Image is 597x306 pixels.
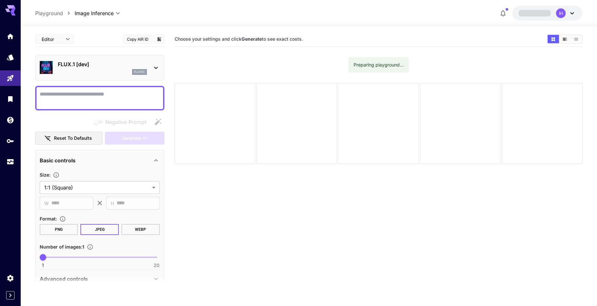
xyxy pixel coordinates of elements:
a: Playground [35,9,63,17]
div: Basic controls [40,153,160,168]
button: Specify how many images to generate in a single request. Each image generation will be charged se... [84,244,96,250]
span: Size : [40,172,50,178]
button: Adjust the dimensions of the generated image by specifying its width and height in pixels, or sel... [50,172,62,178]
span: 20 [154,262,160,269]
button: Choose the file format for the output image. [57,216,68,222]
div: Show images in grid viewShow images in video viewShow images in list view [547,34,582,44]
button: WEBP [121,224,160,235]
button: Show images in grid view [548,35,559,43]
button: Reset to defaults [35,132,102,145]
div: Wallet [6,116,14,124]
button: Expand sidebar [6,291,15,300]
div: FLUX.1 [dev]flux1d [40,58,160,77]
span: H [111,199,114,207]
span: Editor [42,36,62,43]
button: JPEG [80,224,119,235]
div: Models [6,53,14,61]
div: Usage [6,158,14,166]
button: PNG [40,224,78,235]
p: Advanced controls [40,275,88,283]
span: W [44,199,49,207]
span: Choose your settings and click to see exact costs. [175,36,303,42]
p: FLUX.1 [dev] [58,60,147,68]
div: Preparing playground... [354,59,404,71]
span: 1 [42,262,44,269]
button: Show images in list view [571,35,582,43]
span: Negative prompts are not compatible with the selected model. [92,118,151,126]
div: API Keys [6,137,14,145]
span: Number of images : 1 [40,244,84,250]
span: Negative Prompt [105,118,146,126]
div: Playground [6,74,14,82]
div: Home [6,32,14,40]
b: Generate [242,36,262,42]
div: Advanced controls [40,271,160,287]
span: 1:1 (Square) [44,184,149,191]
span: Format : [40,216,57,221]
div: IH [556,8,566,18]
nav: breadcrumb [35,9,75,17]
button: Copy AIR ID [123,35,152,44]
button: IH [512,6,582,21]
div: Settings [6,274,14,282]
div: Library [6,95,14,103]
p: flux1d [134,70,145,74]
button: Add to library [156,35,162,43]
p: Basic controls [40,157,76,164]
span: Image Inference [75,9,114,17]
button: Show images in video view [559,35,571,43]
